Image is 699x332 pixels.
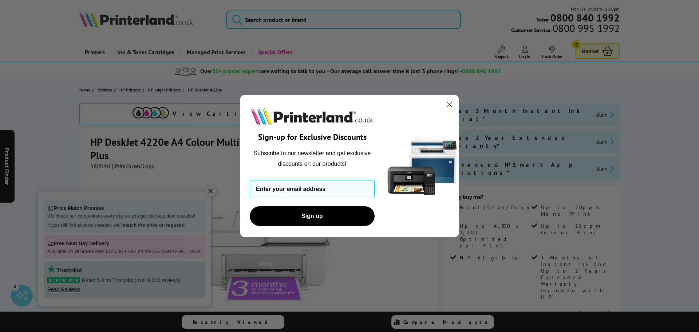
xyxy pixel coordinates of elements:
[258,132,367,142] span: Sign-up for Exclusive Discounts
[250,106,375,126] img: Printerland.co.uk
[443,98,456,111] button: Close dialog
[250,180,375,198] input: Enter your email address
[250,206,375,226] button: Sign up
[254,150,371,167] span: Subscribe to our newsletter and get exclusive discounts on our products!
[386,95,459,237] img: 5290a21f-4df8-4860-95f4-ea1e8d0e8904.png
